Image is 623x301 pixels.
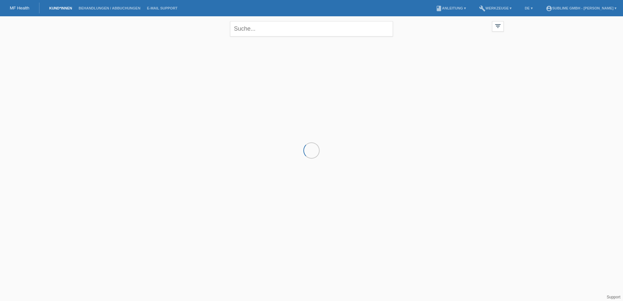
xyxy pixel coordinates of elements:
i: account_circle [546,5,552,12]
i: filter_list [494,22,501,30]
a: DE ▾ [521,6,536,10]
i: book [436,5,442,12]
i: build [479,5,485,12]
a: buildWerkzeuge ▾ [476,6,515,10]
a: MF Health [10,6,29,10]
a: account_circleSublime GmbH - [PERSON_NAME] ▾ [543,6,620,10]
a: bookAnleitung ▾ [432,6,469,10]
a: Kund*innen [46,6,75,10]
a: Support [607,295,620,299]
input: Suche... [230,21,393,36]
a: E-Mail Support [144,6,181,10]
a: Behandlungen / Abbuchungen [75,6,144,10]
